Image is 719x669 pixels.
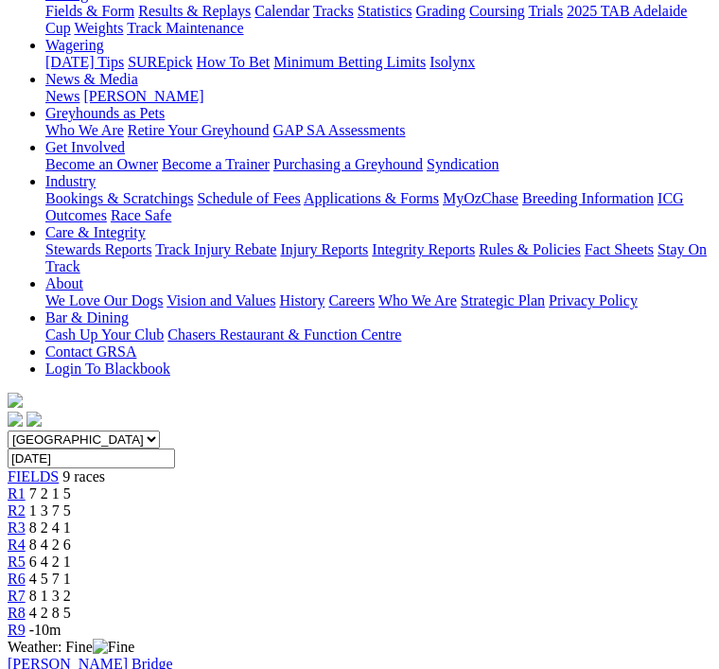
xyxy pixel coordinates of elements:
a: MyOzChase [443,190,518,206]
a: FIELDS [8,468,59,484]
a: Vision and Values [167,292,275,308]
a: Calendar [254,3,309,19]
img: logo-grsa-white.png [8,393,23,408]
a: Coursing [469,3,525,19]
a: Stewards Reports [45,241,151,257]
a: R5 [8,554,26,570]
a: Bar & Dining [45,309,129,326]
a: About [45,275,83,291]
a: Injury Reports [280,241,368,257]
a: Fields & Form [45,3,134,19]
a: Track Injury Rebate [155,241,276,257]
a: How To Bet [197,54,271,70]
span: 9 races [62,468,105,484]
a: News & Media [45,71,138,87]
a: R8 [8,605,26,621]
span: -10m [29,622,61,638]
a: Purchasing a Greyhound [273,156,423,172]
a: [DATE] Tips [45,54,124,70]
a: SUREpick [128,54,192,70]
a: Weights [74,20,123,36]
span: 7 2 1 5 [29,485,71,502]
div: Industry [45,190,711,224]
a: Strategic Plan [461,292,545,308]
a: Trials [528,3,563,19]
a: News [45,88,79,104]
input: Select date [8,449,175,468]
a: Results & Replays [138,3,251,19]
a: Minimum Betting Limits [273,54,426,70]
a: Who We Are [378,292,457,308]
div: Care & Integrity [45,241,711,275]
a: Greyhounds as Pets [45,105,165,121]
a: Isolynx [430,54,475,70]
a: Rules & Policies [479,241,581,257]
a: R7 [8,588,26,604]
a: Get Involved [45,139,125,155]
span: 4 2 8 5 [29,605,71,621]
img: twitter.svg [26,412,42,427]
a: Become an Owner [45,156,158,172]
a: Who We Are [45,122,124,138]
a: Contact GRSA [45,343,136,360]
a: Fact Sheets [585,241,654,257]
img: facebook.svg [8,412,23,427]
a: 2025 TAB Adelaide Cup [45,3,687,36]
span: Weather: Fine [8,639,134,655]
a: Track Maintenance [127,20,243,36]
a: R2 [8,502,26,519]
div: News & Media [45,88,711,105]
a: Tracks [313,3,354,19]
a: Syndication [427,156,499,172]
a: Retire Your Greyhound [128,122,270,138]
a: Login To Blackbook [45,361,170,377]
div: Greyhounds as Pets [45,122,711,139]
a: R4 [8,537,26,553]
a: Applications & Forms [304,190,439,206]
a: [PERSON_NAME] [83,88,203,104]
a: Bookings & Scratchings [45,190,193,206]
a: R3 [8,519,26,536]
a: ICG Outcomes [45,190,684,223]
a: R6 [8,571,26,587]
span: 8 1 3 2 [29,588,71,604]
a: Care & Integrity [45,224,146,240]
div: About [45,292,711,309]
div: Wagering [45,54,711,71]
a: History [279,292,324,308]
a: R9 [8,622,26,638]
span: 4 5 7 1 [29,571,71,587]
a: Become a Trainer [162,156,270,172]
img: Fine [93,639,134,656]
span: 6 4 2 1 [29,554,71,570]
a: Privacy Policy [549,292,638,308]
a: Chasers Restaurant & Function Centre [167,326,401,343]
a: Stay On Track [45,241,707,274]
a: Integrity Reports [372,241,475,257]
div: Bar & Dining [45,326,711,343]
a: Wagering [45,37,104,53]
a: Schedule of Fees [197,190,300,206]
a: R1 [8,485,26,502]
a: Industry [45,173,96,189]
a: Statistics [358,3,412,19]
a: Grading [416,3,465,19]
a: Breeding Information [522,190,654,206]
div: Get Involved [45,156,711,173]
a: GAP SA Assessments [273,122,406,138]
a: Careers [328,292,375,308]
a: Race Safe [111,207,171,223]
a: We Love Our Dogs [45,292,163,308]
span: 1 3 7 5 [29,502,71,519]
div: Racing [45,3,711,37]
